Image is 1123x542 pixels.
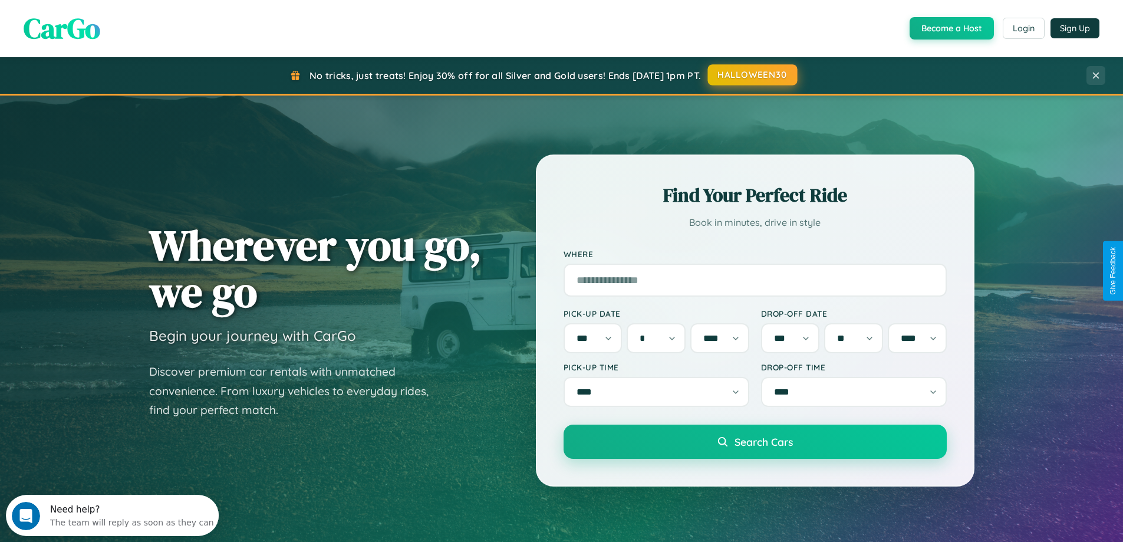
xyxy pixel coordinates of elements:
[1050,18,1099,38] button: Sign Up
[761,362,947,372] label: Drop-off Time
[149,362,444,420] p: Discover premium car rentals with unmatched convenience. From luxury vehicles to everyday rides, ...
[564,425,947,459] button: Search Cars
[1109,247,1117,295] div: Give Feedback
[735,435,793,448] span: Search Cars
[6,495,219,536] iframe: Intercom live chat discovery launcher
[1003,18,1045,39] button: Login
[564,182,947,208] h2: Find Your Perfect Ride
[12,502,40,530] iframe: Intercom live chat
[910,17,994,40] button: Become a Host
[564,362,749,372] label: Pick-up Time
[24,9,100,48] span: CarGo
[149,327,356,344] h3: Begin your journey with CarGo
[564,308,749,318] label: Pick-up Date
[149,222,482,315] h1: Wherever you go, we go
[564,214,947,231] p: Book in minutes, drive in style
[761,308,947,318] label: Drop-off Date
[44,19,208,32] div: The team will reply as soon as they can
[5,5,219,37] div: Open Intercom Messenger
[44,10,208,19] div: Need help?
[564,249,947,259] label: Where
[708,64,798,86] button: HALLOWEEN30
[309,70,701,81] span: No tricks, just treats! Enjoy 30% off for all Silver and Gold users! Ends [DATE] 1pm PT.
